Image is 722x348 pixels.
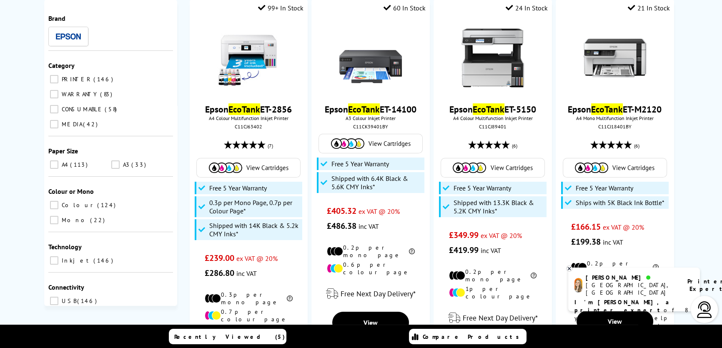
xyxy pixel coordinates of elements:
[209,184,267,192] span: Free 5 Year Warranty
[228,103,260,115] mark: EcoTank
[423,333,524,340] span: Compare Products
[318,123,423,130] div: C11CK39401BY
[461,27,524,89] img: Epson-ET-5150-Front-Main-Small.jpg
[77,297,99,305] span: 146
[56,33,81,40] img: Epson
[205,253,234,263] span: £239.00
[236,269,257,278] span: inc VAT
[560,115,669,121] span: A4 Mono Multifunction Inkjet Printer
[316,115,425,121] span: A3 Colour Inkjet Printer
[327,205,356,216] span: £405.32
[586,281,677,296] div: [GEOGRAPHIC_DATA], [GEOGRAPHIC_DATA]
[339,27,402,89] img: Epson-ET-14100-Front-Main-Small.jpg
[48,14,65,23] span: Brand
[575,163,608,173] img: Cartridges
[111,160,120,169] input: A3 33
[560,281,669,304] div: modal_delivery
[131,161,148,168] span: 33
[60,297,76,305] span: USB
[217,27,280,89] img: epson-et-2856-ink-included-usp-small.jpg
[268,138,273,154] span: (7)
[369,140,411,148] span: View Cartridges
[316,282,425,305] div: modal_delivery
[196,123,301,130] div: C11CJ63402
[634,138,639,154] span: (6)
[205,103,292,115] a: EpsonEcoTankET-2856
[48,147,78,155] span: Paper Size
[331,138,364,149] img: Cartridges
[70,161,90,168] span: 113
[576,198,664,207] span: Ships with 5K Black Ink Bottle*
[60,161,69,168] span: A4
[60,75,93,83] span: PRINTER
[454,198,544,215] span: Shipped with 13.3K Black & 5.2K CMY Inks*
[574,298,672,314] b: I'm [PERSON_NAME], a printer expert
[205,291,293,306] li: 0.3p per mono page
[331,174,422,191] span: Shipped with 6.4K Black & 5.6K CMY Inks*
[449,285,537,300] li: 1p per colour page
[364,318,378,327] span: View
[628,4,670,12] div: 21 In Stock
[506,4,548,12] div: 24 In Stock
[574,278,582,293] img: amy-livechat.png
[50,297,58,305] input: USB 146
[358,222,379,230] span: inc VAT
[438,306,547,330] div: modal_delivery
[205,308,293,323] li: 0.7p per colour page
[440,123,545,130] div: C11CJ89401
[449,245,479,255] span: £419.99
[201,163,296,173] a: View Cartridges
[341,289,416,298] span: Free Next Day Delivery*
[473,103,504,115] mark: EcoTank
[48,243,82,251] span: Technology
[453,163,486,173] img: Cartridges
[327,244,415,259] li: 0.2p per mono page
[105,105,119,113] span: 58
[205,268,234,278] span: £286.80
[449,230,479,240] span: £349.99
[60,120,82,128] span: MEDIA
[331,160,389,168] span: Free 5 Year Warranty
[60,257,93,264] span: Inkjet
[121,161,130,168] span: A3
[481,246,501,255] span: inc VAT
[481,231,522,240] span: ex VAT @ 20%
[169,329,286,344] a: Recently Viewed (5)
[612,164,654,172] span: View Cartridges
[209,163,242,173] img: Cartridges
[325,103,416,115] a: EpsonEcoTankET-14100
[348,103,380,115] mark: EcoTank
[584,27,646,89] img: Epson-ET-M2120-Front-Small.jpg
[50,201,58,209] input: Colour 124
[174,333,285,340] span: Recently Viewed (5)
[384,4,426,12] div: 60 In Stock
[696,301,713,318] img: user-headset-light.svg
[60,90,99,98] span: WARRANTY
[50,120,58,128] input: MEDIA 42
[574,298,694,338] p: of 8 years! I can help you choose the right product
[194,115,303,121] span: A4 Colour Multifunction Inkjet Printer
[83,120,100,128] span: 42
[60,201,96,209] span: Colour
[50,256,58,265] input: Inkjet 146
[50,90,58,98] input: WARRANTY 83
[490,164,532,172] span: View Cartridges
[571,260,659,275] li: 0.2p per mono page
[332,312,409,333] a: View
[100,90,114,98] span: 83
[358,207,400,215] span: ex VAT @ 20%
[512,138,517,154] span: (6)
[454,184,511,192] span: Free 5 Year Warranty
[60,216,89,224] span: Mono
[409,329,526,344] a: Compare Products
[327,220,356,231] span: £486.38
[50,160,58,169] input: A4 113
[323,138,418,149] a: View Cartridges
[591,103,623,115] mark: EcoTank
[438,115,547,121] span: A4 Colour Multifunction Inkjet Printer
[602,238,623,246] span: inc VAT
[236,254,278,263] span: ex VAT @ 20%
[93,257,115,264] span: 146
[50,75,58,83] input: PRINTER 146
[445,163,540,173] a: View Cartridges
